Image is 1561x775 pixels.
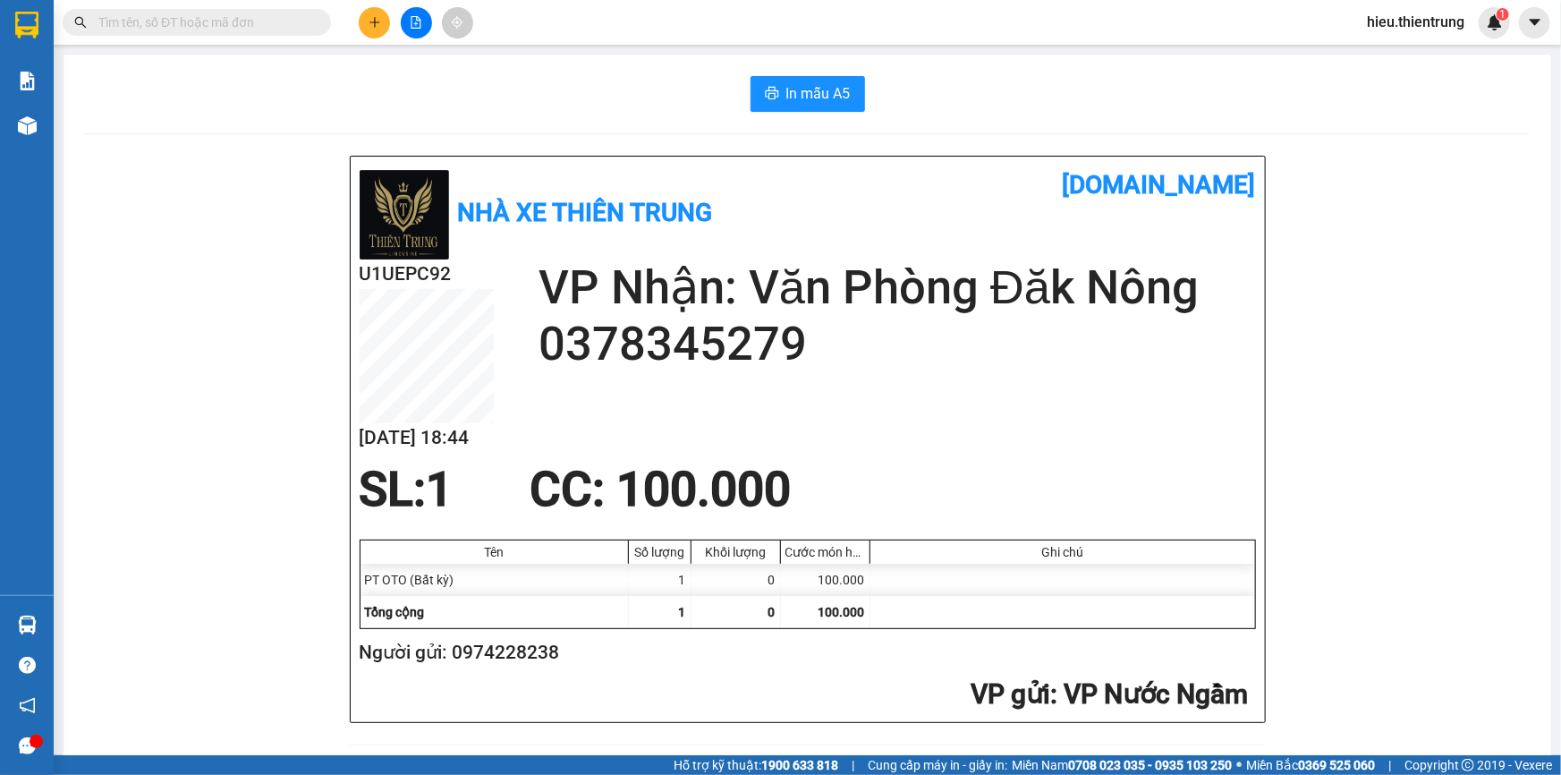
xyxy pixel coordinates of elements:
[679,605,686,619] span: 1
[401,7,432,38] button: file-add
[768,605,776,619] span: 0
[786,82,851,105] span: In mẫu A5
[1499,8,1506,21] span: 1
[18,72,37,90] img: solution-icon
[852,755,854,775] span: |
[633,545,686,559] div: Số lượng
[10,128,144,158] h2: U1UEPC92
[539,316,1256,372] h2: 0378345279
[19,697,36,714] span: notification
[971,678,1051,710] span: VP gửi
[365,545,624,559] div: Tên
[1068,758,1232,772] strong: 0708 023 035 - 0935 103 250
[74,16,87,29] span: search
[360,260,494,289] h2: U1UEPC92
[360,677,1249,713] h2: : VP Nước Ngầm
[785,545,865,559] div: Cước món hàng
[18,616,37,634] img: warehouse-icon
[19,737,36,754] span: message
[1462,759,1474,771] span: copyright
[868,755,1007,775] span: Cung cấp máy in - giấy in:
[361,564,629,596] div: PT OTO (Bất kỳ)
[761,758,838,772] strong: 1900 633 818
[539,260,1256,316] h2: VP Nhận: Văn Phòng Đăk Nông
[819,605,865,619] span: 100.000
[458,198,713,227] b: Nhà xe Thiên Trung
[360,423,494,453] h2: [DATE] 18:44
[427,462,454,517] span: 1
[410,16,422,29] span: file-add
[98,13,310,32] input: Tìm tên, số ĐT hoặc mã đơn
[691,564,781,596] div: 0
[1012,755,1232,775] span: Miền Nam
[1063,170,1256,200] b: [DOMAIN_NAME]
[696,545,776,559] div: Khối lượng
[72,14,161,123] b: Nhà xe Thiên Trung
[674,755,838,775] span: Hỗ trợ kỹ thuật:
[519,463,802,516] div: CC : 100.000
[369,16,381,29] span: plus
[1519,7,1550,38] button: caret-down
[19,657,36,674] span: question-circle
[10,27,63,116] img: logo.jpg
[1246,755,1375,775] span: Miền Bắc
[1388,755,1391,775] span: |
[365,605,425,619] span: Tổng cộng
[451,16,463,29] span: aim
[1236,762,1242,769] span: ⚪️
[1497,8,1509,21] sup: 1
[1353,11,1479,33] span: hieu.thientrung
[875,545,1251,559] div: Ghi chú
[360,638,1249,668] h2: Người gửi: 0974228238
[239,14,432,44] b: [DOMAIN_NAME]
[629,564,691,596] div: 1
[765,86,779,103] span: printer
[360,462,427,517] span: SL:
[359,7,390,38] button: plus
[15,12,38,38] img: logo-vxr
[442,7,473,38] button: aim
[18,116,37,135] img: warehouse-icon
[1298,758,1375,772] strong: 0369 525 060
[1527,14,1543,30] span: caret-down
[94,128,432,297] h2: VP Nhận: Văn Phòng Đăk Nông
[781,564,870,596] div: 100.000
[751,76,865,112] button: printerIn mẫu A5
[1487,14,1503,30] img: icon-new-feature
[360,170,449,260] img: logo.jpg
